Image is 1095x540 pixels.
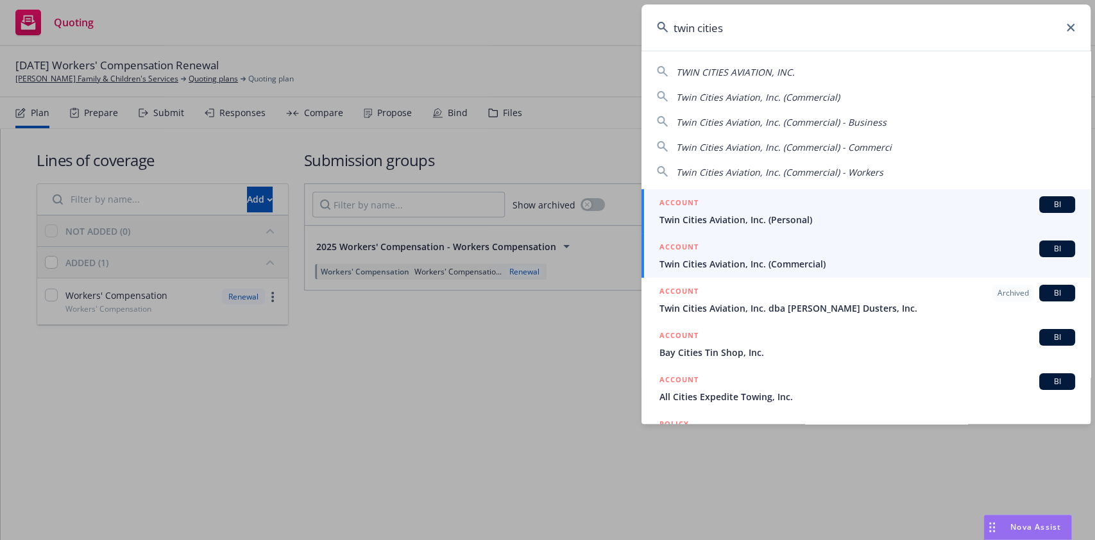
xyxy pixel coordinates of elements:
a: ACCOUNTArchivedBITwin Cities Aviation, Inc. dba [PERSON_NAME] Dusters, Inc. [641,278,1091,322]
a: ACCOUNTBIAll Cities Expedite Towing, Inc. [641,366,1091,410]
a: ACCOUNTBITwin Cities Aviation, Inc. (Personal) [641,189,1091,233]
span: Twin Cities Aviation, Inc. (Commercial) [676,91,840,103]
h5: POLICY [659,418,689,430]
span: Twin Cities Aviation, Inc. (Commercial) - Workers [676,166,883,178]
span: Twin Cities Aviation, Inc. (Commercial) - Business [676,116,887,128]
span: All Cities Expedite Towing, Inc. [659,390,1075,403]
span: Nova Assist [1010,521,1061,532]
span: Bay Cities Tin Shop, Inc. [659,346,1075,359]
a: ACCOUNTBITwin Cities Aviation, Inc. (Commercial) [641,233,1091,278]
input: Search... [641,4,1091,51]
h5: ACCOUNT [659,329,699,344]
span: Twin Cities Aviation, Inc. (Commercial) - Commerci [676,141,892,153]
span: BI [1044,287,1070,299]
div: Drag to move [984,515,1000,539]
span: Twin Cities Aviation, Inc. (Commercial) [659,257,1075,271]
a: POLICY [641,410,1091,466]
span: BI [1044,376,1070,387]
h5: ACCOUNT [659,240,699,256]
h5: ACCOUNT [659,285,699,300]
a: ACCOUNTBIBay Cities Tin Shop, Inc. [641,322,1091,366]
span: BI [1044,243,1070,255]
h5: ACCOUNT [659,373,699,389]
span: Twin Cities Aviation, Inc. dba [PERSON_NAME] Dusters, Inc. [659,301,1075,315]
span: BI [1044,199,1070,210]
h5: ACCOUNT [659,196,699,212]
span: Archived [997,287,1029,299]
span: Twin Cities Aviation, Inc. (Personal) [659,213,1075,226]
button: Nova Assist [983,514,1072,540]
span: BI [1044,332,1070,343]
span: TWIN CITIES AVIATION, INC. [676,66,795,78]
